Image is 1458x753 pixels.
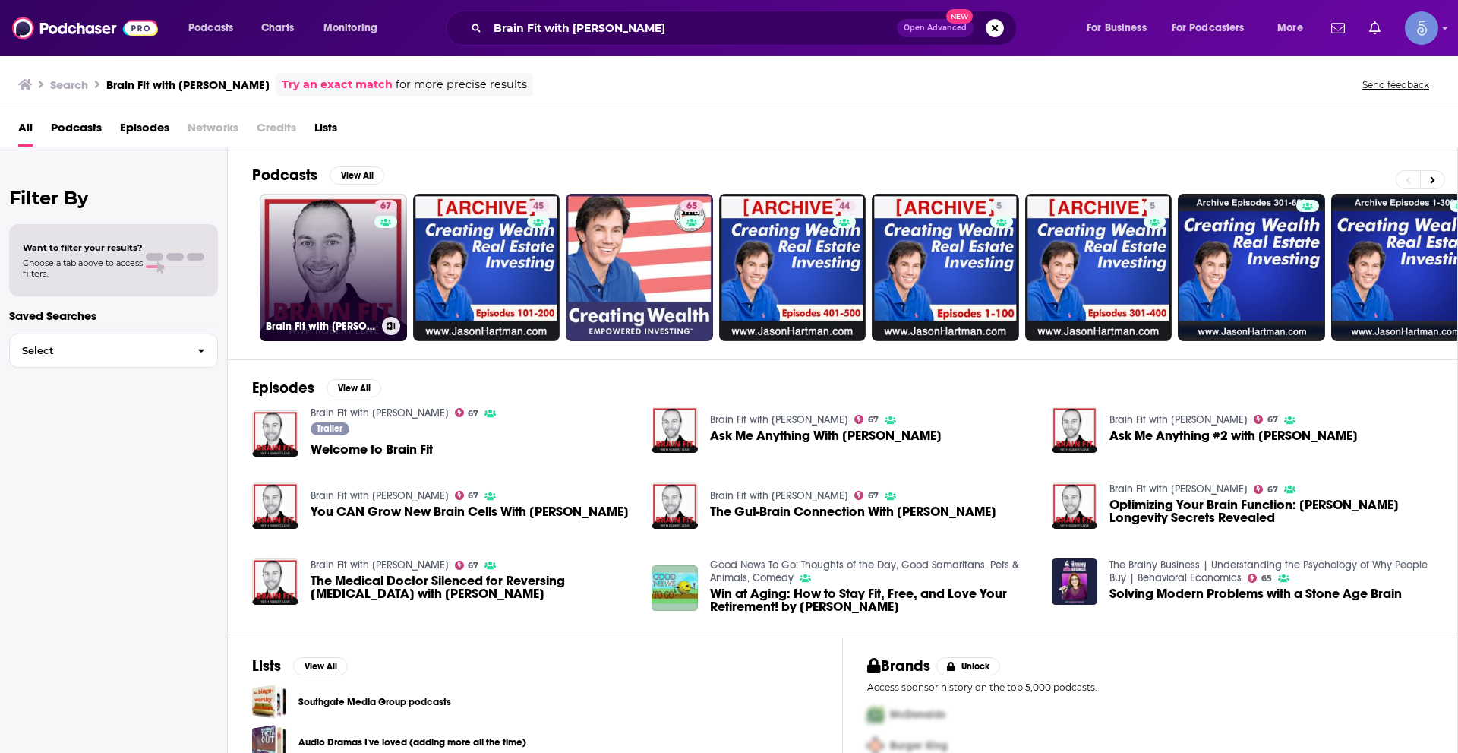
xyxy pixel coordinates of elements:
[1267,416,1278,423] span: 67
[120,115,169,147] a: Episodes
[861,699,890,730] img: First Pro Logo
[1109,498,1433,524] a: Optimizing Your Brain Function: Dave Asprey’s Longevity Secrets Revealed
[1267,486,1278,493] span: 67
[23,258,143,279] span: Choose a tab above to access filters.
[311,505,629,518] span: You CAN Grow New Brain Cells With [PERSON_NAME]
[311,505,629,518] a: You CAN Grow New Brain Cells With Dr. Brant Cortright
[527,200,550,212] a: 45
[868,492,879,499] span: 67
[710,429,942,442] span: Ask Me Anything With [PERSON_NAME]
[252,558,298,605] img: The Medical Doctor Silenced for Reversing Alzheimer's with Dr. Robert Hedaya
[710,505,996,518] span: The Gut-Brain Connection With [PERSON_NAME]
[50,78,88,92] h3: Search
[106,78,270,92] h3: Brain Fit with [PERSON_NAME]
[1025,194,1172,341] a: 5
[252,166,317,185] h2: Podcasts
[996,199,1002,214] span: 5
[1109,482,1248,495] a: Brain Fit with Robert Love
[282,76,393,93] a: Try an exact match
[1254,485,1278,494] a: 67
[298,694,451,710] a: Southgate Media Group podcasts
[311,443,433,456] a: Welcome to Brain Fit
[468,410,478,417] span: 67
[1162,16,1267,40] button: open menu
[252,166,384,185] a: PodcastsView All
[18,115,33,147] a: All
[51,115,102,147] span: Podcasts
[330,166,384,185] button: View All
[652,482,698,529] img: The Gut-Brain Connection With Dr. Steven Gundry
[1405,11,1438,45] button: Show profile menu
[867,682,1433,693] p: Access sponsor history on the top 5,000 podcasts.
[9,334,218,368] button: Select
[251,16,303,40] a: Charts
[188,115,238,147] span: Networks
[652,565,698,612] img: Win at Aging: How to Stay Fit, Free, and Love Your Retirement! by Sharkie Zartman
[1052,482,1098,529] img: Optimizing Your Brain Function: Dave Asprey’s Longevity Secrets Revealed
[311,574,634,600] a: The Medical Doctor Silenced for Reversing Alzheimer's with Dr. Robert Hedaya
[252,482,298,529] img: You CAN Grow New Brain Cells With Dr. Brant Cortright
[897,19,974,37] button: Open AdvancedNew
[1109,498,1433,524] span: Optimizing Your Brain Function: [PERSON_NAME] Longevity Secrets Revealed
[1261,575,1272,582] span: 65
[839,199,850,214] span: 44
[1172,17,1245,39] span: For Podcasters
[1254,415,1278,424] a: 67
[257,115,296,147] span: Credits
[380,199,391,214] span: 67
[455,408,479,417] a: 67
[1109,429,1358,442] a: Ask Me Anything #2 with Robert Love
[566,194,713,341] a: 65
[1109,587,1402,600] a: Solving Modern Problems with a Stone Age Brain
[323,17,377,39] span: Monitoring
[1405,11,1438,45] span: Logged in as Spiral5-G1
[311,574,634,600] span: The Medical Doctor Silenced for Reversing [MEDICAL_DATA] with [PERSON_NAME]
[1087,17,1147,39] span: For Business
[710,413,848,426] a: Brain Fit with Robert Love
[1109,429,1358,442] span: Ask Me Anything #2 with [PERSON_NAME]
[317,424,342,433] span: Trailer
[468,492,478,499] span: 67
[252,378,314,397] h2: Episodes
[9,187,218,209] h2: Filter By
[293,657,348,675] button: View All
[854,491,879,500] a: 67
[904,24,967,32] span: Open Advanced
[1052,407,1098,453] img: Ask Me Anything #2 with Robert Love
[946,9,974,24] span: New
[455,491,479,500] a: 67
[460,11,1031,46] div: Search podcasts, credits, & more...
[652,407,698,453] img: Ask Me Anything With Robert Love
[686,199,697,214] span: 65
[252,657,281,675] h2: Lists
[710,587,1034,613] a: Win at Aging: How to Stay Fit, Free, and Love Your Retirement! by Sharkie Zartman
[252,685,286,719] a: Southgate Media Group podcasts
[854,415,879,424] a: 67
[1052,558,1098,605] img: Solving Modern Problems with a Stone Age Brain
[1363,15,1387,41] a: Show notifications dropdown
[311,558,449,571] a: Brain Fit with Robert Love
[1405,11,1438,45] img: User Profile
[396,76,527,93] span: for more precise results
[252,410,298,457] img: Welcome to Brain Fit
[266,320,376,333] h3: Brain Fit with [PERSON_NAME]
[1277,17,1303,39] span: More
[374,200,397,212] a: 67
[710,429,942,442] a: Ask Me Anything With Robert Love
[260,194,407,341] a: 67Brain Fit with [PERSON_NAME]
[680,200,703,212] a: 65
[1248,574,1272,583] a: 65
